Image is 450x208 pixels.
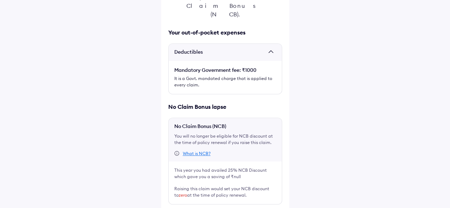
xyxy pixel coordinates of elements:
[183,151,211,156] div: What is NCB?
[174,75,276,88] div: It is a Govt. mandated charge that is applied to every claim.
[174,49,265,56] span: Deductibles
[174,167,276,180] div: This year you had availed 25% NCB Discount which gave you a saving of ₹null
[174,186,276,198] div: Raising this claim would set your NCB discount to at the time of policy renewal.
[179,192,187,198] span: zero
[168,28,282,36] div: Your out-of-pocket expenses
[174,66,276,74] div: Mandatory Government fee: ₹1000
[168,103,282,111] div: No Claim Bonus lapse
